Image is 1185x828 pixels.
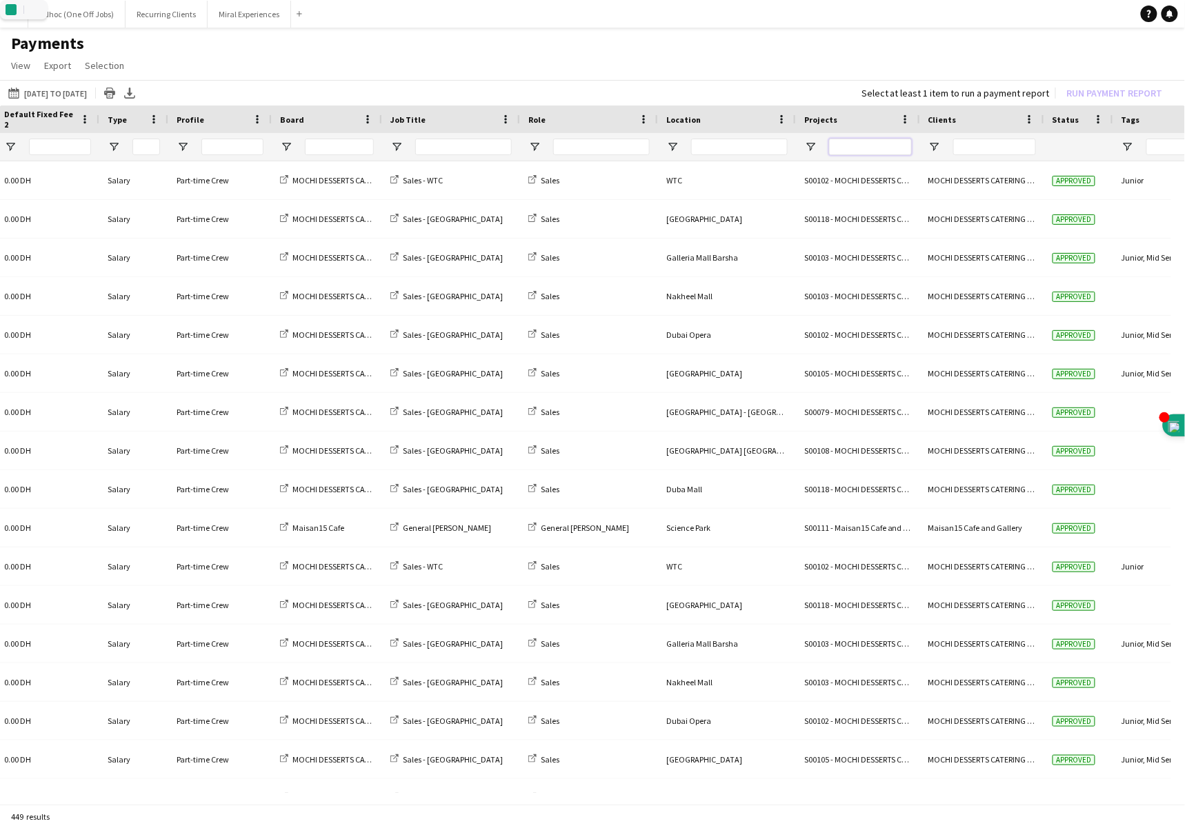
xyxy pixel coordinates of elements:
span: Sales - [GEOGRAPHIC_DATA] [403,368,503,378]
div: Dubai Opera [658,316,796,354]
button: Open Filter Menu [177,141,189,153]
button: Open Filter Menu [804,141,817,153]
div: Salary [99,393,168,431]
a: Sales - [GEOGRAPHIC_DATA] [390,291,503,301]
span: Approved [1053,330,1095,341]
a: Sales [528,368,559,378]
a: Sales - [GEOGRAPHIC_DATA] [390,445,503,456]
div: Salary [99,740,168,778]
a: Selection [79,57,130,74]
button: Open Filter Menu [928,141,941,153]
span: S00102 - MOCHI DESSERTS CATERING SERVICES L.L.C [804,330,984,340]
div: [GEOGRAPHIC_DATA] - [GEOGRAPHIC_DATA] [658,393,796,431]
a: MOCHI DESSERTS CATERING SERVICES L.L.C [280,291,442,301]
span: MOCHI DESSERTS CATERING SERVICES L.L.C [928,291,1078,301]
span: Maisan15 Cafe [292,523,344,533]
div: Part-time Crew [168,586,272,624]
span: Approved [1053,176,1095,186]
a: Sales [528,677,559,687]
div: Part-time Crew [168,663,272,701]
a: Sales [528,561,559,572]
div: Part-time Crew [168,239,272,276]
span: Sales [541,214,559,224]
a: General [PERSON_NAME] [390,523,491,533]
span: S00102 - MOCHI DESSERTS CATERING SERVICES L.L.C [804,175,984,185]
span: Approved [1053,214,1095,225]
a: MOCHI DESSERTS CATERING SERVICES L.L.C [280,252,442,263]
span: Profile [177,114,204,125]
a: Sales - [GEOGRAPHIC_DATA] [390,600,503,610]
a: MOCHI DESSERTS CATERING SERVICES L.L.C [280,368,442,378]
div: Part-time Crew [168,625,272,663]
a: Sales - [GEOGRAPHIC_DATA] [390,484,503,494]
div: Science Park [658,509,796,547]
span: Sales - [GEOGRAPHIC_DATA] [403,638,503,649]
div: Salary [99,779,168,817]
span: MOCHI DESSERTS CATERING SERVICES L.L.C [292,716,442,726]
a: MOCHI DESSERTS CATERING SERVICES L.L.C [280,561,442,572]
span: MOCHI DESSERTS CATERING SERVICES L.L.C [292,175,442,185]
span: View [11,59,30,72]
span: General [PERSON_NAME] [541,523,629,533]
div: Part-time Crew [168,354,272,392]
div: Salary [99,470,168,508]
a: Sales [528,716,559,726]
span: Approved [1053,639,1095,649]
div: Part-time Crew [168,509,272,547]
span: MOCHI DESSERTS CATERING SERVICES L.L.C [292,677,442,687]
span: Approved [1053,600,1095,611]
div: [GEOGRAPHIC_DATA] [658,586,796,624]
div: Part-time Crew [168,779,272,817]
input: Profile Filter Input [201,139,263,155]
a: Sales [528,484,559,494]
span: S00102 - MOCHI DESSERTS CATERING SERVICES L.L.C [804,716,984,726]
input: Type Filter Input [132,139,160,155]
input: Clients Filter Input [953,139,1036,155]
div: [GEOGRAPHIC_DATA] [658,200,796,238]
span: Sales [541,600,559,610]
span: MOCHI DESSERTS CATERING SERVICES L.L.C [292,214,442,224]
span: Tags [1122,114,1140,125]
a: Sales [528,638,559,649]
span: Sales - WTC [403,175,443,185]
span: S00079 - MOCHI DESSERTS CATERING SERVICES L.L.C [804,407,984,417]
span: Sales - [GEOGRAPHIC_DATA] [403,677,503,687]
span: Approved [1053,755,1095,765]
div: Salary [99,586,168,624]
span: Sales - [GEOGRAPHIC_DATA] [403,407,503,417]
input: Job Title Filter Input [415,139,512,155]
div: Galleria Mall Barsha [658,625,796,663]
div: Salary [99,200,168,238]
span: S00111 - Maisan15 Cafe and Gallery [804,523,929,533]
div: Duba Mall [658,470,796,508]
a: Sales [528,214,559,224]
a: Sales [528,330,559,340]
span: MOCHI DESSERTS CATERING SERVICES L.L.C [292,291,442,301]
span: Sales - [GEOGRAPHIC_DATA] [403,754,503,765]
a: Sales [528,407,559,417]
div: Part-time Crew [168,277,272,315]
img: search.svg [31,4,42,15]
div: [GEOGRAPHIC_DATA] [GEOGRAPHIC_DATA] [658,779,796,817]
span: Approved [1053,678,1095,688]
a: MOCHI DESSERTS CATERING SERVICES L.L.C [280,716,442,726]
div: Salary [99,432,168,469]
span: S00105 - MOCHI DESSERTS CATERING SERVICES L.L.C [804,754,984,765]
a: MOCHI DESSERTS CATERING SERVICES L.L.C [280,214,442,224]
input: Location Filter Input [691,139,788,155]
a: MOCHI DESSERTS CATERING SERVICES L.L.C [280,330,442,340]
a: Sales - [GEOGRAPHIC_DATA] [390,754,503,765]
span: Approved [1053,369,1095,379]
span: MOCHI DESSERTS CATERING SERVICES L.L.C [928,445,1078,456]
a: Sales [528,445,559,456]
button: Miral Experiences [208,1,291,28]
div: Part-time Crew [168,702,272,740]
span: S00103 - MOCHI DESSERTS CATERING SERVICES L.L.C [804,677,984,687]
div: Nakheel Mall [658,663,796,701]
a: Sales - [GEOGRAPHIC_DATA] [390,716,503,726]
a: Sales [528,291,559,301]
span: S00103 - MOCHI DESSERTS CATERING SERVICES L.L.C [804,252,984,263]
a: Sales - [GEOGRAPHIC_DATA] [390,252,503,263]
span: MOCHI DESSERTS CATERING SERVICES L.L.C [928,368,1078,378]
span: Sales [541,638,559,649]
